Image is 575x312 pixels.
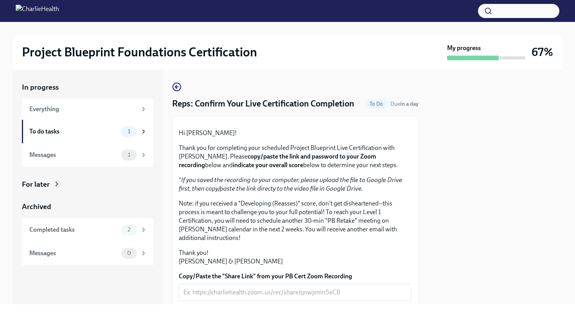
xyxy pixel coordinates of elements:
span: Due [390,101,419,107]
span: October 2nd, 2025 11:00 [390,100,419,108]
a: To do tasks1 [22,120,153,143]
a: Messages1 [22,143,153,167]
div: Messages [29,151,118,159]
p: Note: if you received a "Developing (Reasses)" score, don't get disheartened--this process is mea... [179,199,412,242]
a: Archived [22,202,153,212]
span: 1 [123,128,135,134]
div: Everything [29,105,137,114]
strong: copy/paste the link and password to your Zoom recording [179,153,376,169]
span: 0 [122,250,136,256]
strong: in a day [400,101,419,107]
a: Messages0 [22,242,153,265]
h4: Reps: Confirm Your Live Certification Completion [172,98,354,110]
strong: indicate your overall score [233,161,303,169]
span: 2 [123,227,135,233]
p: Hi [PERSON_NAME]! [179,129,412,137]
a: For later [22,179,153,189]
span: To Do [365,101,387,107]
em: If you saved the recording to your computer, please upload the file to Google Drive first, then c... [179,176,402,192]
a: Completed tasks2 [22,218,153,242]
div: To do tasks [29,127,118,136]
a: In progress [22,82,153,92]
span: 1 [123,152,135,158]
div: Messages [29,249,118,258]
h3: 67% [532,45,553,59]
p: Thank you! [PERSON_NAME] & [PERSON_NAME] [179,249,412,266]
img: CharlieHealth [16,5,59,17]
div: For later [22,179,50,189]
label: Copy/Paste the "Share Link" from your PB Cert Zoom Recording [179,272,412,281]
strong: My progress [447,44,481,52]
div: Completed tasks [29,225,118,234]
h2: Project Blueprint Foundations Certification [22,44,257,60]
p: Thank you for completing your scheduled Project Blueprint Live Certification with [PERSON_NAME]. ... [179,144,412,170]
a: Everything [22,99,153,120]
